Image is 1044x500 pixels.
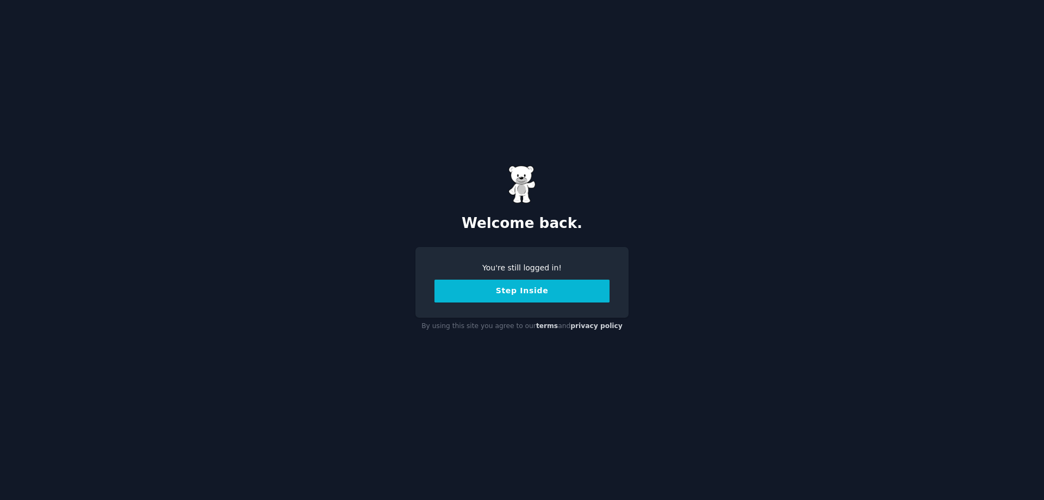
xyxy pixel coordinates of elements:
[415,215,629,232] h2: Welcome back.
[434,262,610,274] div: You're still logged in!
[536,322,558,330] a: terms
[570,322,623,330] a: privacy policy
[508,165,536,203] img: Gummy Bear
[415,318,629,335] div: By using this site you agree to our and
[434,286,610,295] a: Step Inside
[434,280,610,303] button: Step Inside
